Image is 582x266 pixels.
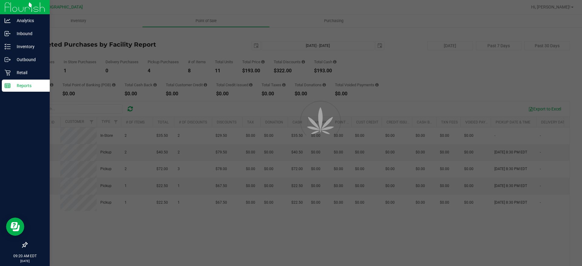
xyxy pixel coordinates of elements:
[5,70,11,76] inline-svg: Retail
[11,43,47,50] p: Inventory
[5,31,11,37] inline-svg: Inbound
[11,17,47,24] p: Analytics
[11,82,47,89] p: Reports
[11,56,47,63] p: Outbound
[5,18,11,24] inline-svg: Analytics
[5,83,11,89] inline-svg: Reports
[5,57,11,63] inline-svg: Outbound
[6,218,24,236] iframe: Resource center
[3,259,47,263] p: [DATE]
[11,69,47,76] p: Retail
[11,30,47,37] p: Inbound
[3,253,47,259] p: 09:20 AM EDT
[5,44,11,50] inline-svg: Inventory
